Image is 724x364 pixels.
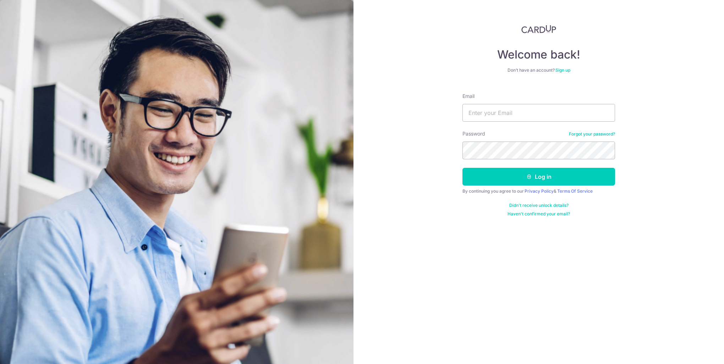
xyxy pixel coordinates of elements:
a: Didn't receive unlock details? [509,203,569,208]
a: Privacy Policy [525,188,554,194]
img: CardUp Logo [521,25,556,33]
div: By continuing you agree to our & [462,188,615,194]
label: Email [462,93,475,100]
a: Sign up [555,67,570,73]
a: Haven't confirmed your email? [508,211,570,217]
button: Log in [462,168,615,186]
input: Enter your Email [462,104,615,122]
div: Don’t have an account? [462,67,615,73]
h4: Welcome back! [462,48,615,62]
a: Forgot your password? [569,131,615,137]
label: Password [462,130,485,137]
a: Terms Of Service [557,188,593,194]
